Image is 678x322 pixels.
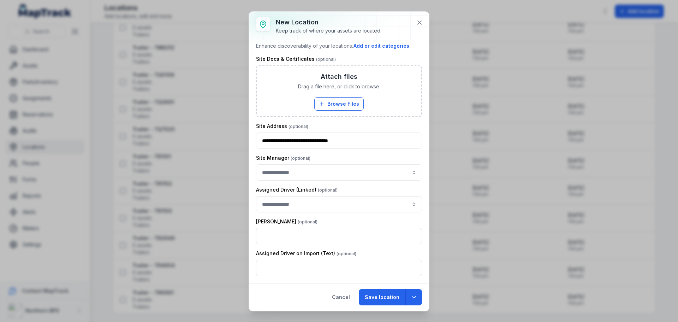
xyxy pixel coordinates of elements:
button: Add or edit categories [353,42,410,50]
button: Browse Files [314,97,364,111]
button: Cancel [326,289,356,305]
input: location-add:cf[ad2ca02f-9e6c-4afe-8b61-341f6d17c01f]-label [256,164,422,181]
h3: New location [276,17,381,27]
label: [PERSON_NAME] [256,218,317,225]
label: Site Docs & Certificates [256,55,336,63]
input: location-add:cf[149ac8a9-c501-4e16-abdd-51885dd7f259]-label [256,196,422,212]
span: Drag a file here, or click to browse. [298,83,380,90]
label: Site Address [256,123,308,130]
p: Enhance discoverability of your locations. [256,42,422,50]
h3: Attach files [321,72,357,82]
label: Assigned Driver on Import (Text) [256,250,356,257]
div: Keep track of where your assets are located. [276,27,381,34]
label: Site Manager [256,154,310,162]
button: Save location [359,289,405,305]
label: Assigned Driver (Linked) [256,186,338,193]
